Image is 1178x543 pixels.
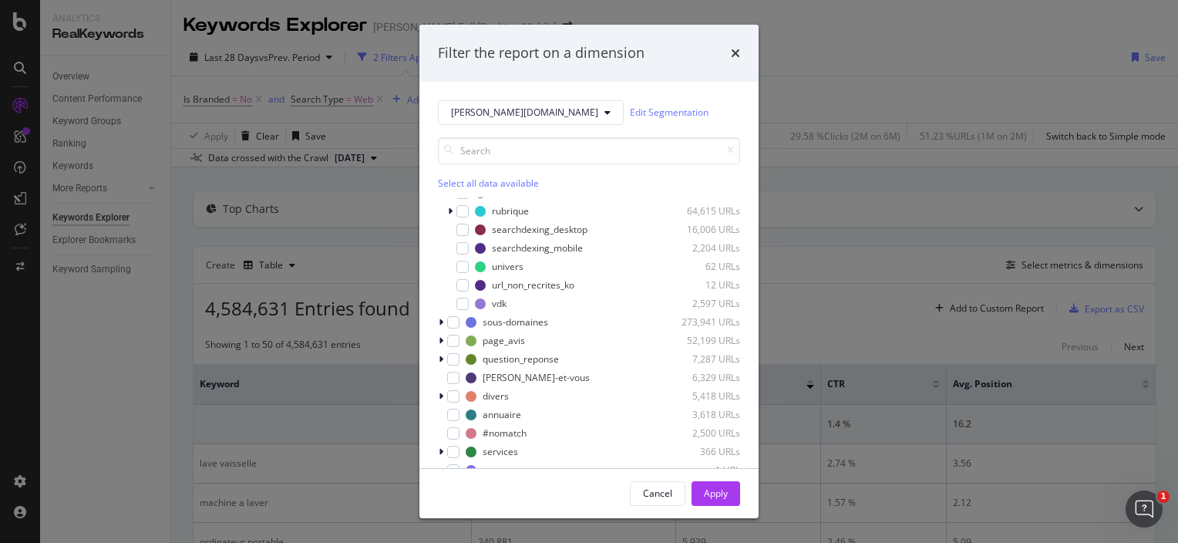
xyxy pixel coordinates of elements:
[665,260,740,273] div: 62 URLs
[483,445,518,458] div: services
[665,445,740,458] div: 366 URLs
[704,487,728,500] div: Apply
[665,241,740,255] div: 2,204 URLs
[1126,491,1163,528] iframe: Intercom live chat
[665,352,740,366] div: 7,287 URLs
[438,177,740,190] div: Select all data available
[483,334,525,347] div: page_avis
[438,100,624,125] button: [PERSON_NAME][DOMAIN_NAME]
[451,106,598,119] span: darty.com
[665,223,740,236] div: 16,006 URLs
[492,204,529,218] div: rubrique
[492,260,523,273] div: univers
[1157,491,1170,503] span: 1
[665,204,740,218] div: 64,615 URLs
[630,104,708,120] a: Edit Segmentation
[483,427,527,440] div: #nomatch
[492,241,583,255] div: searchdexing_mobile
[483,464,518,477] div: recettes
[665,390,740,403] div: 5,418 URLs
[483,352,559,366] div: question_reponse
[492,297,507,310] div: vdk
[643,487,672,500] div: Cancel
[665,371,740,384] div: 6,329 URLs
[665,334,740,347] div: 52,199 URLs
[665,315,740,329] div: 273,941 URLs
[665,297,740,310] div: 2,597 URLs
[630,481,685,506] button: Cancel
[483,371,590,384] div: [PERSON_NAME]-et-vous
[438,137,740,164] input: Search
[665,427,740,440] div: 2,500 URLs
[483,315,548,329] div: sous-domaines
[731,43,740,63] div: times
[483,390,509,403] div: divers
[665,464,740,477] div: 1 URL
[438,43,645,63] div: Filter the report on a dimension
[665,408,740,421] div: 3,618 URLs
[483,408,521,421] div: annuaire
[692,481,740,506] button: Apply
[492,223,587,236] div: searchdexing_desktop
[492,278,574,292] div: url_non_recrites_ko
[419,25,759,518] div: modal
[665,278,740,292] div: 12 URLs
